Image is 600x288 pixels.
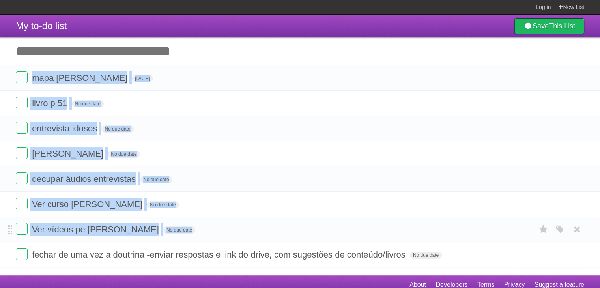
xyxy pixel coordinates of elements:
[101,125,133,133] span: No due date
[32,250,407,260] span: fechar de uma vez a doutrina -enviar respostas e link do drive, com sugestões de conteúdo/livros
[32,149,105,159] span: [PERSON_NAME]
[549,22,575,30] b: This List
[32,73,129,83] span: mapa [PERSON_NAME]
[132,75,153,82] span: [DATE]
[16,248,28,260] label: Done
[147,201,179,208] span: No due date
[32,98,69,108] span: livro p 51
[514,18,584,34] a: SaveThis List
[410,252,442,259] span: No due date
[108,151,140,158] span: No due date
[536,223,551,236] label: Star task
[16,71,28,83] label: Done
[16,223,28,235] label: Done
[32,224,161,234] span: Ver vídeos pe [PERSON_NAME]
[16,122,28,134] label: Done
[32,123,99,133] span: entrevista idosos
[72,100,104,107] span: No due date
[163,226,195,234] span: No due date
[16,172,28,184] label: Done
[32,199,144,209] span: Ver curso [PERSON_NAME]
[32,174,138,184] span: decupar áudios entrevistas
[16,147,28,159] label: Done
[16,21,67,31] span: My to-do list
[16,97,28,108] label: Done
[16,198,28,209] label: Done
[140,176,172,183] span: No due date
